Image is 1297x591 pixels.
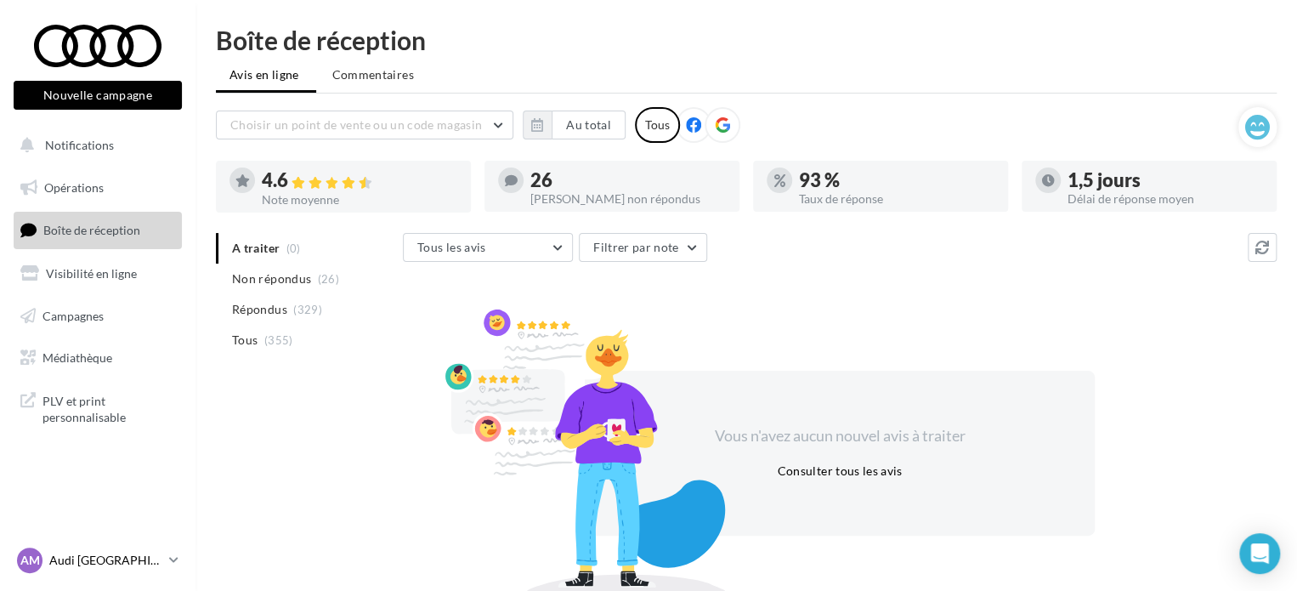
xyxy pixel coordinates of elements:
div: 26 [530,171,726,190]
span: Répondus [232,301,287,318]
div: Délai de réponse moyen [1068,193,1263,205]
span: Commentaires [332,67,414,82]
button: Consulter tous les avis [770,461,909,481]
button: Tous les avis [403,233,573,262]
span: (26) [318,272,339,286]
p: Audi [GEOGRAPHIC_DATA] [49,552,162,569]
button: Choisir un point de vente ou un code magasin [216,111,513,139]
span: Notifications [45,138,114,152]
a: PLV et print personnalisable [10,383,185,433]
a: Campagnes [10,298,185,334]
button: Au total [523,111,626,139]
div: Tous [635,107,680,143]
div: Taux de réponse [799,193,994,205]
span: Non répondus [232,270,311,287]
a: Boîte de réception [10,212,185,248]
span: Campagnes [42,308,104,322]
span: AM [20,552,40,569]
a: Médiathèque [10,340,185,376]
span: Opérations [44,180,104,195]
div: Boîte de réception [216,27,1277,53]
div: 93 % [799,171,994,190]
a: Opérations [10,170,185,206]
span: Visibilité en ligne [46,266,137,281]
button: Filtrer par note [579,233,707,262]
span: Médiathèque [42,350,112,365]
span: Choisir un point de vente ou un code magasin [230,117,482,132]
span: (329) [293,303,322,316]
span: Tous les avis [417,240,486,254]
button: Au total [552,111,626,139]
a: AM Audi [GEOGRAPHIC_DATA] [14,544,182,577]
div: 4.6 [262,171,457,190]
span: Tous [232,332,258,349]
div: Note moyenne [262,194,457,206]
span: (355) [264,333,293,347]
div: Vous n'avez aucun nouvel avis à traiter [694,425,986,447]
a: Visibilité en ligne [10,256,185,292]
div: 1,5 jours [1068,171,1263,190]
span: PLV et print personnalisable [42,389,175,426]
div: [PERSON_NAME] non répondus [530,193,726,205]
button: Nouvelle campagne [14,81,182,110]
button: Notifications [10,128,178,163]
span: Boîte de réception [43,223,140,237]
div: Open Intercom Messenger [1239,533,1280,574]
